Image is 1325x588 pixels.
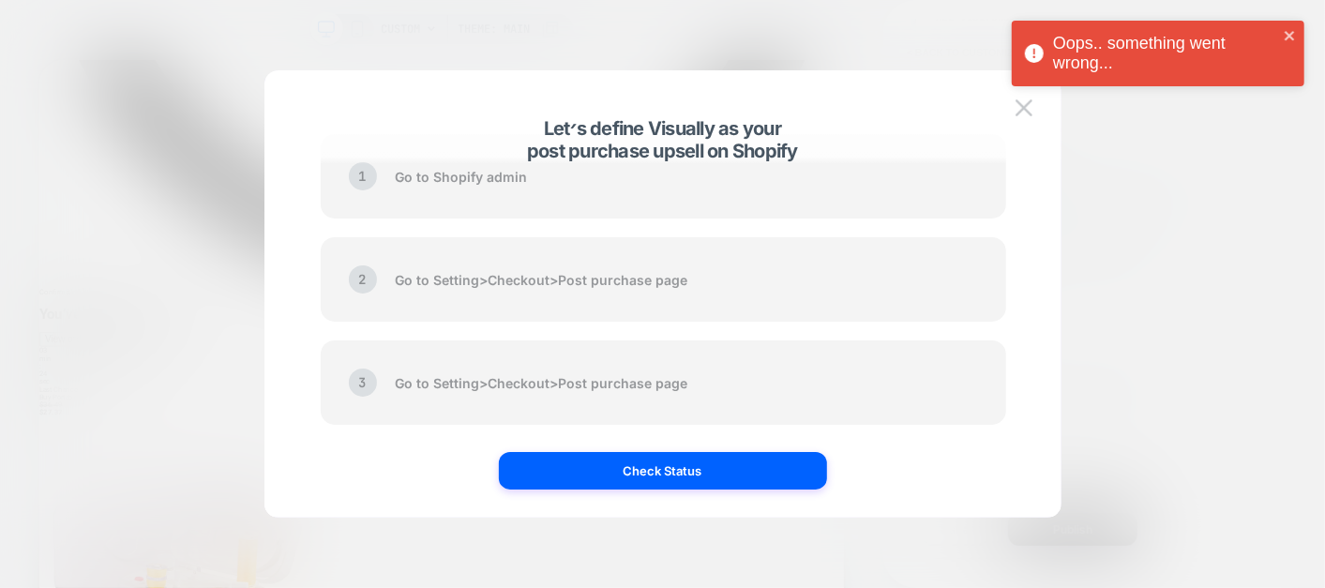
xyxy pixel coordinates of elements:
[1053,34,1278,73] div: Oops.. something went wrong...
[321,340,1007,425] div: Go to Setting > Checkout > Post purchase page
[321,134,1007,219] div: Go to Shopify admin
[1284,28,1297,46] button: close
[321,237,1007,322] div: Go to Setting > Checkout > Post purchase page
[8,366,146,380] span: View order confirmation ›
[1016,99,1032,115] img: close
